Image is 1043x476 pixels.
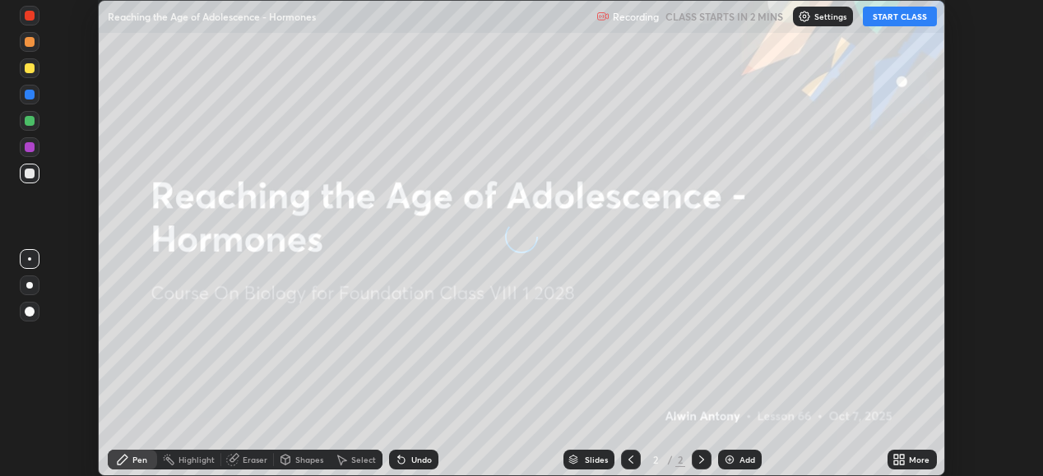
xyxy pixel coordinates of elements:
p: Recording [613,11,659,23]
div: Highlight [178,455,215,464]
div: Undo [411,455,432,464]
div: Select [351,455,376,464]
img: class-settings-icons [798,10,811,23]
div: / [667,455,672,464]
div: 2 [675,452,685,467]
img: recording.375f2c34.svg [596,10,610,23]
div: Add [739,455,755,464]
div: Eraser [243,455,267,464]
button: START CLASS [863,7,937,26]
p: Settings [814,12,846,21]
p: Reaching the Age of Adolescence - Hormones [108,10,316,23]
div: Pen [132,455,147,464]
div: Shapes [295,455,323,464]
div: 2 [647,455,664,464]
div: More [909,455,929,464]
h5: CLASS STARTS IN 2 MINS [665,9,783,24]
img: add-slide-button [723,453,736,466]
div: Slides [585,455,608,464]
